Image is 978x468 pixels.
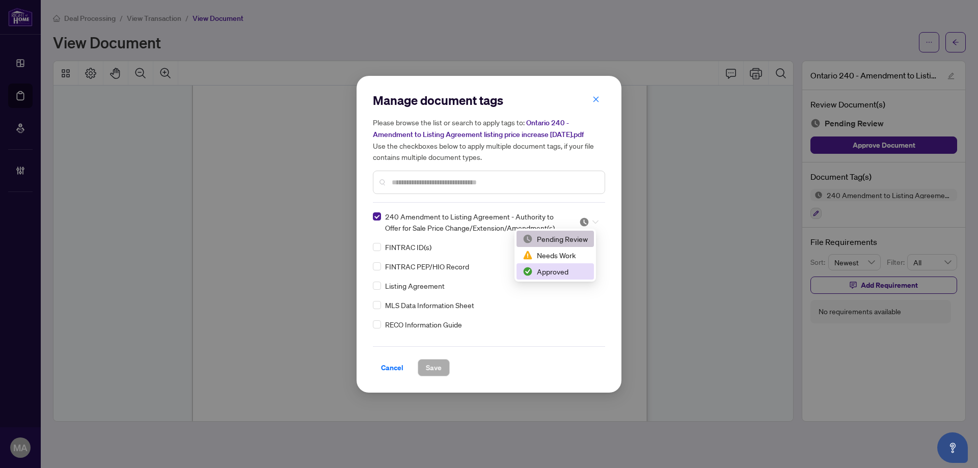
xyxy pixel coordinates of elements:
span: Pending Review [579,217,599,227]
div: Approved [523,266,588,277]
button: Open asap [937,432,968,463]
img: status [579,217,589,227]
span: FINTRAC PEP/HIO Record [385,261,469,272]
h2: Manage document tags [373,92,605,108]
div: Needs Work [523,250,588,261]
button: Cancel [373,359,412,376]
button: Save [418,359,450,376]
div: Needs Work [517,247,594,263]
span: FINTRAC ID(s) [385,241,431,253]
div: Pending Review [523,233,588,244]
span: Cancel [381,360,403,376]
span: Listing Agreement [385,280,445,291]
img: status [523,250,533,260]
div: Pending Review [517,231,594,247]
span: MLS Data Information Sheet [385,299,474,311]
span: 240 Amendment to Listing Agreement - Authority to Offer for Sale Price Change/Extension/Amendment(s) [385,211,567,233]
img: status [523,234,533,244]
span: Ontario 240 - Amendment to Listing Agreement listing price increase [DATE].pdf [373,118,584,139]
span: RECO Information Guide [385,319,462,330]
div: Approved [517,263,594,280]
img: status [523,266,533,277]
h5: Please browse the list or search to apply tags to: Use the checkboxes below to apply multiple doc... [373,117,605,162]
span: close [592,96,600,103]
